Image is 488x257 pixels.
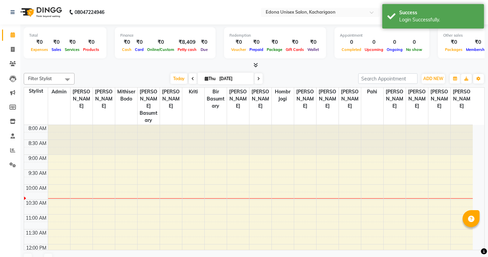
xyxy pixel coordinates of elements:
div: ₹0 [229,38,248,46]
span: Completed [340,47,363,52]
span: [PERSON_NAME] [428,88,450,110]
div: Finance [120,33,210,38]
span: [PERSON_NAME] [160,88,182,110]
div: ₹0 [198,38,210,46]
div: ₹0 [306,38,321,46]
span: Mithiser Bodo [115,88,137,103]
span: [PERSON_NAME] [294,88,316,110]
span: Package [265,47,284,52]
span: [PERSON_NAME] [93,88,115,110]
div: 0 [363,38,385,46]
span: Kriti [182,88,204,96]
span: Today [170,73,187,84]
span: Hombr Jogi [272,88,294,103]
div: ₹0 [145,38,176,46]
span: Voucher [229,47,248,52]
div: 11:00 AM [24,215,48,222]
div: 0 [385,38,404,46]
div: 10:30 AM [24,200,48,207]
span: [PERSON_NAME] [384,88,406,110]
span: Products [81,47,101,52]
span: Prepaid [248,47,265,52]
img: logo [17,3,64,22]
div: 8:00 AM [27,125,48,132]
div: ₹0 [133,38,145,46]
span: Expenses [29,47,50,52]
span: Gift Cards [284,47,306,52]
span: Card [133,47,145,52]
span: Cash [120,47,133,52]
span: ADD NEW [423,76,443,81]
div: ₹0 [120,38,133,46]
span: [PERSON_NAME] [317,88,339,110]
b: 08047224946 [75,3,104,22]
input: Search Appointment [358,73,418,84]
div: 0 [404,38,424,46]
span: Petty cash [176,47,198,52]
span: [PERSON_NAME] [406,88,428,110]
span: Pahi [361,88,383,96]
div: ₹0 [81,38,101,46]
div: ₹0 [63,38,81,46]
input: 2025-09-04 [217,74,251,84]
span: Online/Custom [145,47,176,52]
div: 8:30 AM [27,140,48,147]
div: Success [399,9,479,16]
div: 10:00 AM [24,185,48,192]
span: Admin [48,88,70,96]
span: Thu [203,76,217,81]
span: Filter Stylist [28,76,52,81]
span: Upcoming [363,47,385,52]
span: Sales [50,47,63,52]
span: Wallet [306,47,321,52]
button: ADD NEW [422,74,445,84]
span: Packages [443,47,464,52]
div: 0 [340,38,363,46]
span: Bir Basumtary [205,88,227,110]
div: ₹0 [248,38,265,46]
div: Appointment [340,33,424,38]
span: [PERSON_NAME] [70,88,93,110]
div: Total [29,33,101,38]
div: ₹0 [265,38,284,46]
div: Redemption [229,33,321,38]
div: ₹0 [29,38,50,46]
div: ₹0 [284,38,306,46]
span: [PERSON_NAME] [451,88,473,110]
div: 9:30 AM [27,170,48,177]
span: Ongoing [385,47,404,52]
span: Services [63,47,81,52]
div: 12:00 PM [25,244,48,252]
span: [PERSON_NAME] [339,88,361,110]
div: ₹8,409 [176,38,198,46]
div: ₹0 [443,38,464,46]
div: 11:30 AM [24,230,48,237]
span: [PERSON_NAME] [249,88,271,110]
span: [PERSON_NAME] Basumtary [138,88,160,125]
div: ₹0 [50,38,63,46]
span: [PERSON_NAME] [227,88,249,110]
span: No show [404,47,424,52]
span: Due [199,47,209,52]
div: Stylist [24,88,48,95]
div: Login Successfully. [399,16,479,23]
div: 9:00 AM [27,155,48,162]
